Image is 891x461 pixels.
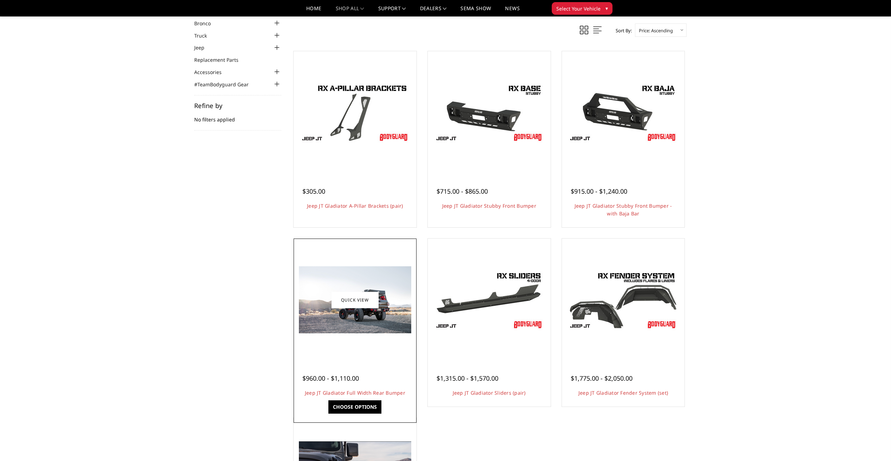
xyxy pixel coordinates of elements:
[194,56,247,64] a: Replacement Parts
[612,25,632,36] label: Sort By:
[299,266,411,333] img: Jeep JT Gladiator Full Width Rear Bumper
[307,202,403,209] a: Jeep JT Gladiator A-Pillar Brackets (pair)
[571,187,627,195] span: $915.00 - $1,240.00
[332,292,379,308] a: Quick view
[194,102,281,109] h5: Refine by
[194,32,216,39] a: Truck
[453,389,526,396] a: Jeep JT Gladiator Sliders (pair)
[575,202,672,217] a: Jeep JT Gladiator Stubby Front Bumper - with Baja Bar
[556,5,601,12] span: Select Your Vehicle
[552,2,612,15] button: Select Your Vehicle
[430,240,549,360] a: Jeep JT Gladiator Sliders (pair) Jeep JT Gladiator Sliders (pair)
[295,53,415,172] a: Jeep JT Gladiator A-Pillar Brackets (pair) Jeep JT Gladiator A-Pillar Brackets (pair)
[378,6,406,16] a: Support
[295,240,415,360] a: Jeep JT Gladiator Full Width Rear Bumper Jeep JT Gladiator Full Width Rear Bumper
[564,53,683,172] a: Jeep JT Gladiator Stubby Front Bumper - with Baja Bar Jeep JT Gladiator Stubby Front Bumper - wit...
[433,81,545,144] img: Jeep JT Gladiator Stubby Front Bumper
[505,6,519,16] a: News
[430,53,549,172] a: Jeep JT Gladiator Stubby Front Bumper
[306,6,321,16] a: Home
[442,202,536,209] a: Jeep JT Gladiator Stubby Front Bumper
[564,240,683,360] a: Jeep JT Gladiator Fender System (set) Jeep JT Gladiator Fender System (set)
[194,102,281,131] div: No filters applied
[437,187,488,195] span: $715.00 - $865.00
[194,81,257,88] a: #TeamBodyguard Gear
[302,374,359,382] span: $960.00 - $1,110.00
[460,6,491,16] a: SEMA Show
[437,374,498,382] span: $1,315.00 - $1,570.00
[578,389,668,396] a: Jeep JT Gladiator Fender System (set)
[194,20,220,27] a: Bronco
[194,68,230,76] a: Accessories
[605,5,608,12] span: ▾
[420,6,447,16] a: Dealers
[336,6,364,16] a: shop all
[302,187,325,195] span: $305.00
[328,400,381,414] a: Choose Options
[571,374,633,382] span: $1,775.00 - $2,050.00
[194,44,213,51] a: Jeep
[305,389,405,396] a: Jeep JT Gladiator Full Width Rear Bumper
